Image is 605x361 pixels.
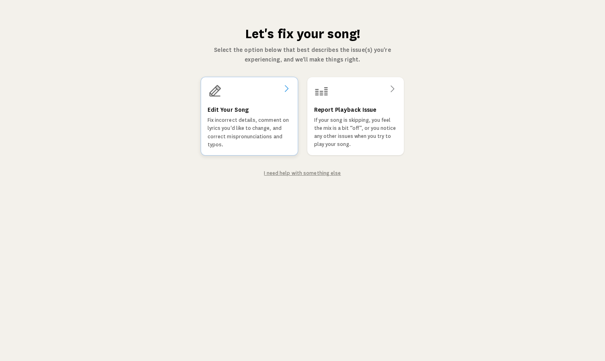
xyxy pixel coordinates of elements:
h3: Edit Your Song [208,105,249,115]
h1: Let's fix your song! [200,26,405,42]
a: I need help with something else [264,170,341,176]
p: If your song is skipping, you feel the mix is a bit “off”, or you notice any other issues when yo... [314,116,397,148]
a: Report Playback IssueIf your song is skipping, you feel the mix is a bit “off”, or you notice any... [307,77,404,155]
a: Edit Your SongFix incorrect details, comment on lyrics you'd like to change, and correct mispronu... [201,77,298,155]
p: Select the option below that best describes the issue(s) you're experiencing, and we'll make thin... [200,45,405,64]
p: Fix incorrect details, comment on lyrics you'd like to change, and correct mispronunciations and ... [208,116,291,149]
h3: Report Playback Issue [314,105,376,115]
